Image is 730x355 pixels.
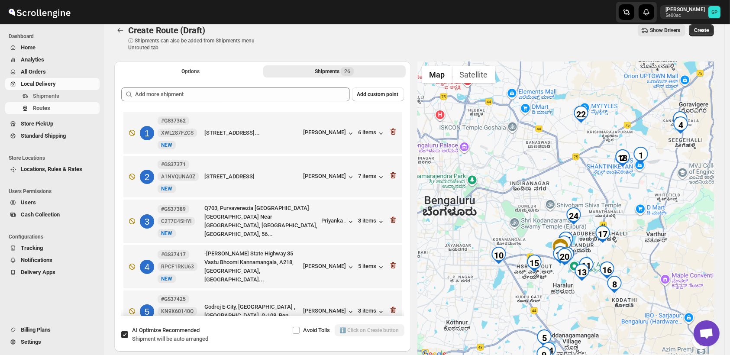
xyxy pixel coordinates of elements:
button: 7 items [359,173,385,181]
div: 24 [565,207,582,225]
span: Settings [21,339,41,345]
button: Priyanka . [322,217,355,226]
span: Create Route (Draft) [128,25,205,35]
b: #GS37425 [161,296,186,302]
div: Godrej E-City, [GEOGRAPHIC_DATA] ,[GEOGRAPHIC_DATA], G-108, Ben... [204,303,300,320]
button: Map camera controls [692,332,710,349]
span: RPCF1RKU63 [161,263,194,270]
span: Users Permissions [9,188,100,195]
button: Delivery Apps [5,266,100,278]
span: Users [21,199,36,206]
span: All Orders [21,68,46,75]
span: XWL2S7FZCS [161,129,194,136]
div: Selected Shipments [114,81,411,319]
button: Routes [114,24,126,36]
button: [PERSON_NAME] [304,307,355,316]
button: Home [5,42,100,54]
span: KN9X60140Q [161,308,194,315]
div: 3 items [359,217,385,226]
div: 1 [632,147,649,164]
div: 22 [572,106,590,123]
span: Create [694,27,709,34]
button: Users [5,197,100,209]
button: Shipments [5,90,100,102]
div: 25 [557,232,575,249]
button: Cash Collection [5,209,100,221]
input: Add more shipment [135,87,350,101]
span: Recommended [162,327,200,333]
span: Standard Shipping [21,132,66,139]
div: 1 [140,126,154,140]
button: Show street map [422,66,452,83]
span: A1NVQUNA0Z [161,173,195,180]
div: 4 [672,116,689,134]
button: All Route Options [120,65,262,77]
div: 5 [536,329,553,347]
button: [PERSON_NAME] [304,263,355,271]
span: Routes [33,105,50,111]
span: Home [21,44,36,51]
a: Open chat [694,320,720,346]
div: Q703, Purvavenezia [GEOGRAPHIC_DATA] [GEOGRAPHIC_DATA] Near [GEOGRAPHIC_DATA], [GEOGRAPHIC_DATA],... [204,204,318,239]
b: #GS37417 [161,252,186,258]
span: Store PickUp [21,120,53,127]
div: [STREET_ADDRESS]... [204,129,300,137]
b: #GS37371 [161,161,186,168]
span: Billing Plans [21,326,51,333]
span: C2T7C4SHYI [161,218,191,225]
span: Add custom point [357,91,399,98]
span: Avoid Tolls [304,327,330,333]
text: SP [711,10,717,15]
div: 4 [140,260,154,274]
span: NEW [161,186,172,192]
button: 3 items [359,307,385,316]
span: NEW [161,142,172,148]
span: 26 [344,68,350,75]
div: 16 [598,261,616,279]
div: [STREET_ADDRESS] [204,172,300,181]
span: NEW [161,276,172,282]
span: Local Delivery [21,81,56,87]
button: Create [689,24,714,36]
button: Analytics [5,54,100,66]
img: ScrollEngine [7,1,72,23]
span: Tracking [21,245,43,251]
span: AI Optimize [132,327,200,333]
button: 5 items [359,263,385,271]
div: 17 [594,226,611,243]
div: 2 [140,170,154,184]
div: 5 [140,304,154,319]
span: Notifications [21,257,52,263]
div: 15 [526,255,543,272]
b: #GS37389 [161,206,186,212]
button: Show satellite imagery [452,66,495,83]
button: Locations, Rules & Rates [5,163,100,175]
span: Sulakshana Pundle [708,6,720,18]
button: All Orders [5,66,100,78]
span: Configurations [9,233,100,240]
span: Cash Collection [21,211,60,218]
div: 11 [578,257,595,274]
button: Show Drivers [638,24,685,36]
button: Add custom point [352,87,404,101]
div: 3 [140,214,154,229]
button: [PERSON_NAME] [304,129,355,138]
div: -[PERSON_NAME] State Highway 35 Vastu Bhoomi Kannamangala, A218, [GEOGRAPHIC_DATA], [GEOGRAPHIC_D... [204,249,300,284]
span: Delivery Apps [21,269,55,275]
span: Store Locations [9,155,100,161]
button: User menu [660,5,721,19]
div: 12 [552,246,569,264]
p: 5e00ac [665,13,705,18]
p: [PERSON_NAME] [665,6,705,13]
div: 18 [614,149,631,167]
div: 6 [556,236,573,253]
div: 13 [573,264,591,281]
p: ⓘ Shipments can also be added from Shipments menu Unrouted tab [128,37,265,51]
span: NEW [161,230,172,236]
span: Analytics [21,56,44,63]
span: Dashboard [9,33,100,40]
